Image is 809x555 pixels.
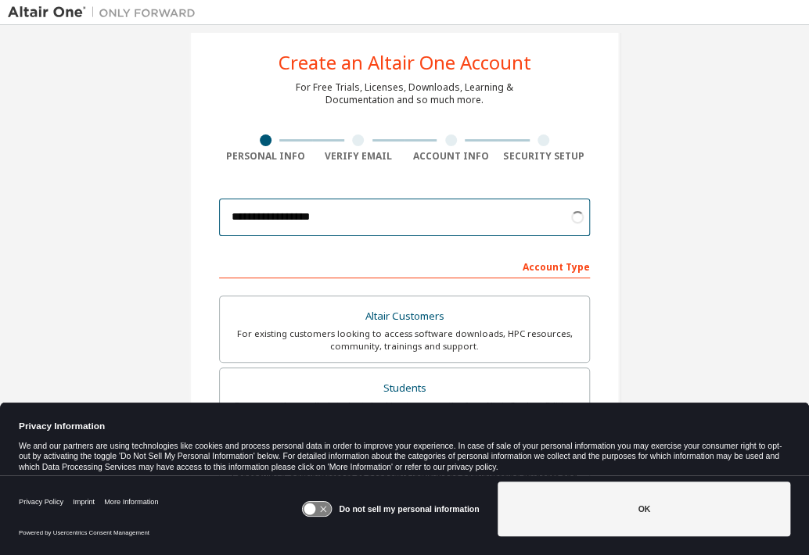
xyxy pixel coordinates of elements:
div: Create an Altair One Account [279,53,531,72]
div: Personal Info [219,150,312,163]
div: Verify Email [312,150,405,163]
img: Altair One [8,5,203,20]
div: For existing customers looking to access software downloads, HPC resources, community, trainings ... [229,328,580,353]
div: For currently enrolled students looking to access the free Altair Student Edition bundle and all ... [229,399,580,424]
div: For Free Trials, Licenses, Downloads, Learning & Documentation and so much more. [296,81,513,106]
div: Account Type [219,253,590,278]
div: Students [229,378,580,399]
div: Altair Customers [229,306,580,328]
div: Account Info [404,150,498,163]
div: Security Setup [498,150,591,163]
